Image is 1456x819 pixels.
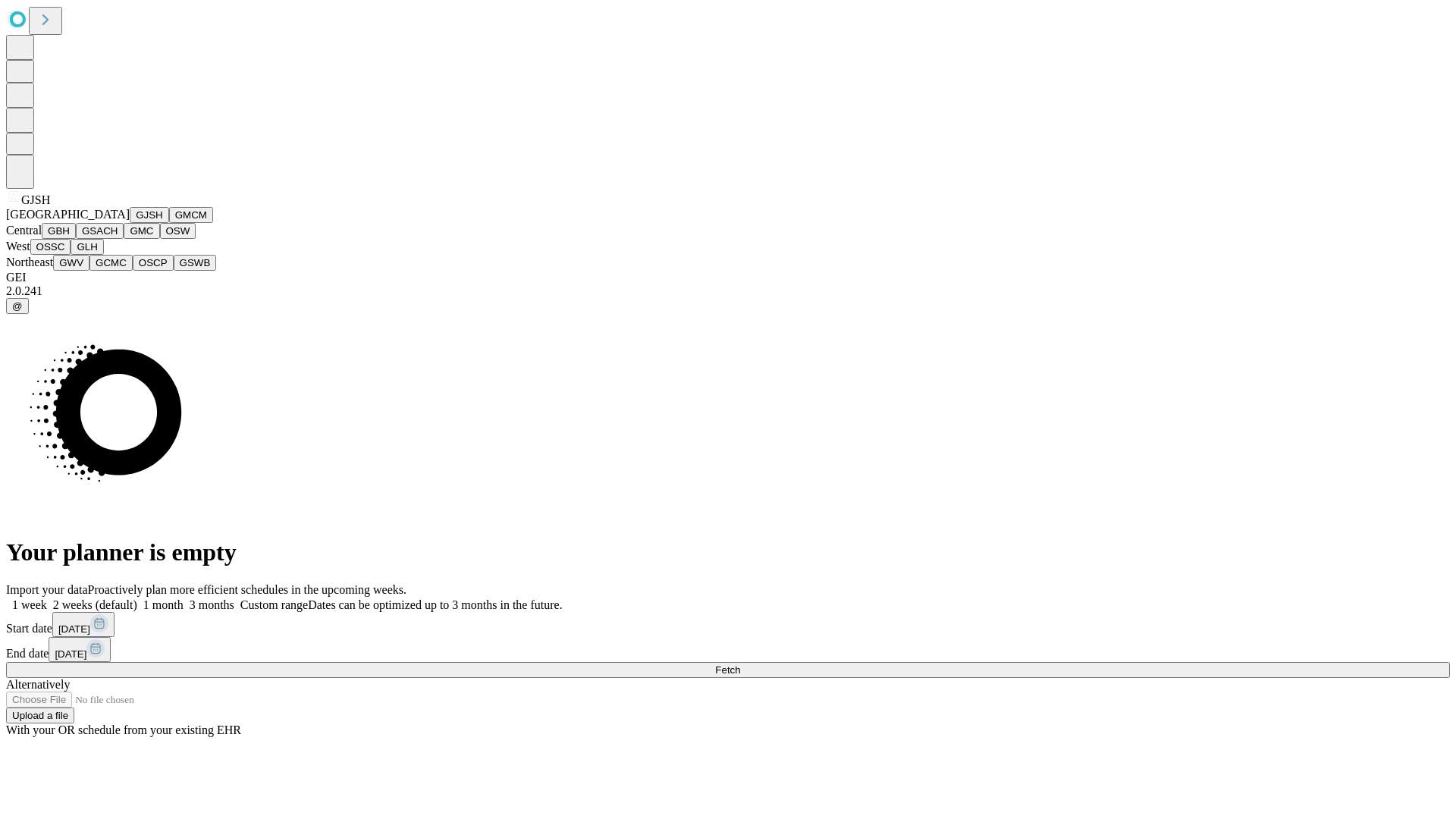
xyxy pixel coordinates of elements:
[89,255,133,271] button: GCMC
[6,208,130,221] span: [GEOGRAPHIC_DATA]
[133,255,174,271] button: OSCP
[6,240,30,253] span: West
[130,207,169,223] button: GJSH
[6,678,70,691] span: Alternatively
[6,284,1450,298] div: 2.0.241
[240,598,308,611] span: Custom range
[58,623,90,635] span: [DATE]
[12,598,47,611] span: 1 week
[6,271,1450,284] div: GEI
[52,612,115,637] button: [DATE]
[715,664,740,676] span: Fetch
[169,207,213,223] button: GMCM
[6,662,1450,678] button: Fetch
[53,255,89,271] button: GWV
[174,255,217,271] button: GSWB
[143,598,184,611] span: 1 month
[21,193,50,206] span: GJSH
[6,538,1450,566] h1: Your planner is empty
[308,598,562,611] span: Dates can be optimized up to 3 months in the future.
[76,223,124,239] button: GSACH
[30,239,71,255] button: OSSC
[88,583,406,596] span: Proactively plan more efficient schedules in the upcoming weeks.
[12,300,23,312] span: @
[71,239,103,255] button: GLH
[6,637,1450,662] div: End date
[6,224,42,237] span: Central
[6,583,88,596] span: Import your data
[42,223,76,239] button: GBH
[53,598,137,611] span: 2 weeks (default)
[49,637,111,662] button: [DATE]
[55,648,86,660] span: [DATE]
[160,223,196,239] button: OSW
[124,223,159,239] button: GMC
[6,612,1450,637] div: Start date
[190,598,234,611] span: 3 months
[6,708,74,723] button: Upload a file
[6,256,53,268] span: Northeast
[6,298,29,314] button: @
[6,723,241,736] span: With your OR schedule from your existing EHR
